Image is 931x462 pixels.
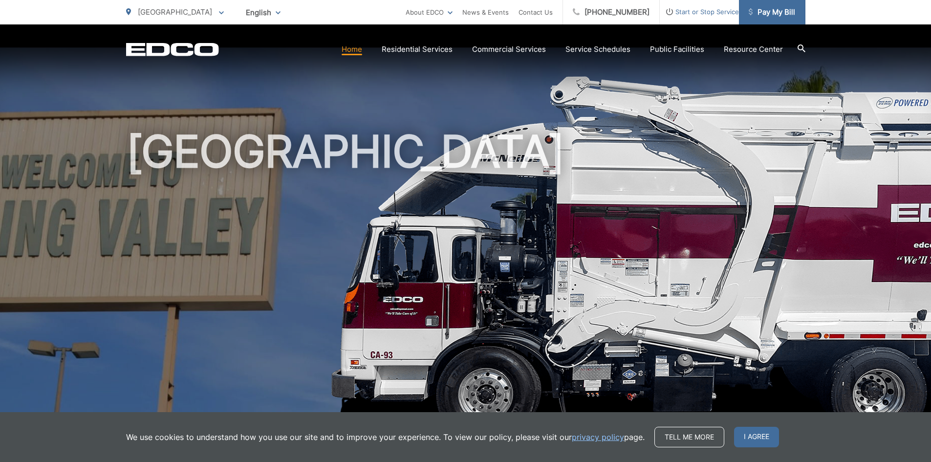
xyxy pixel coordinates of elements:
[519,6,553,18] a: Contact Us
[238,4,288,21] span: English
[734,427,779,447] span: I agree
[126,431,645,443] p: We use cookies to understand how you use our site and to improve your experience. To view our pol...
[749,6,795,18] span: Pay My Bill
[724,44,783,55] a: Resource Center
[382,44,453,55] a: Residential Services
[654,427,724,447] a: Tell me more
[572,431,624,443] a: privacy policy
[650,44,704,55] a: Public Facilities
[462,6,509,18] a: News & Events
[565,44,630,55] a: Service Schedules
[406,6,453,18] a: About EDCO
[138,7,212,17] span: [GEOGRAPHIC_DATA]
[472,44,546,55] a: Commercial Services
[126,43,219,56] a: EDCD logo. Return to the homepage.
[126,127,805,437] h1: [GEOGRAPHIC_DATA]
[342,44,362,55] a: Home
